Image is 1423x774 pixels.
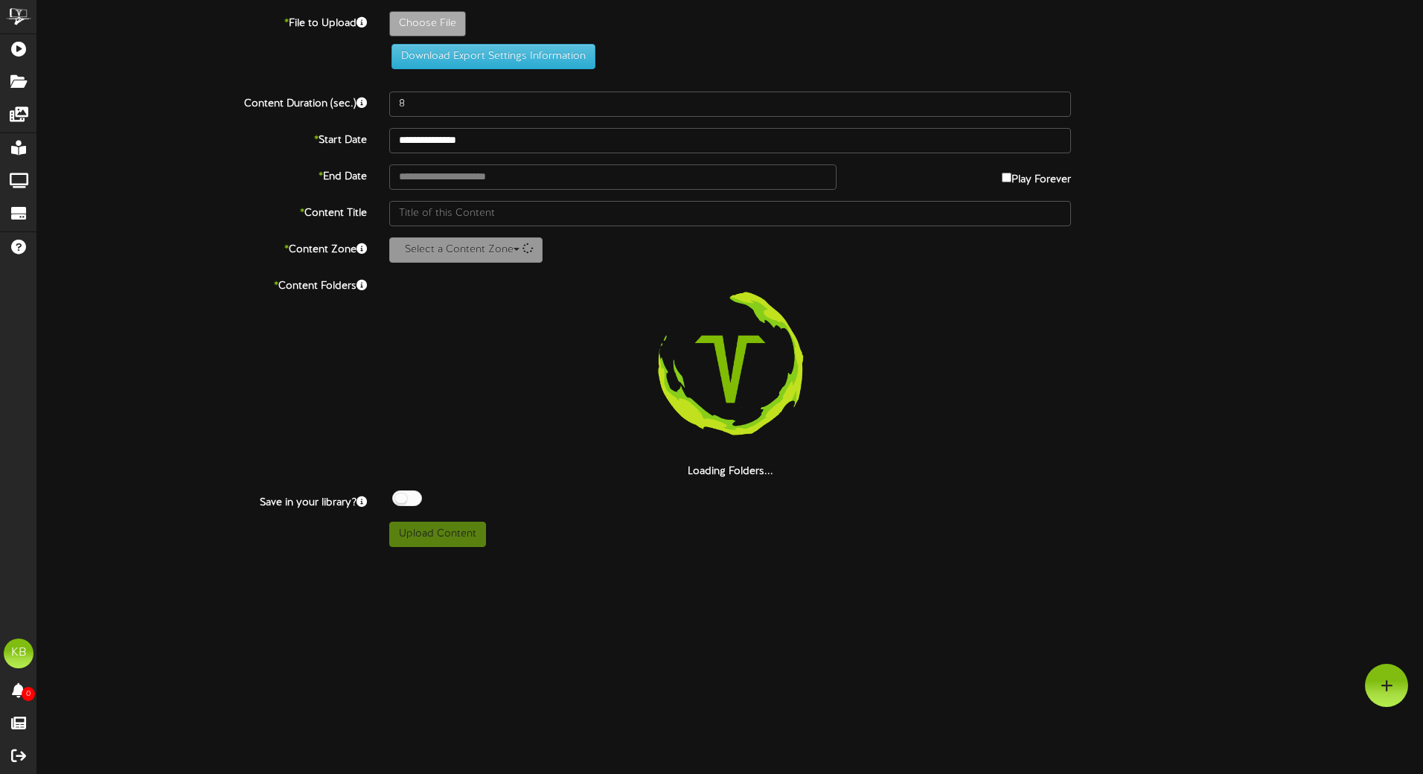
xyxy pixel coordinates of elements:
[4,639,33,668] div: KB
[389,201,1071,226] input: Title of this Content
[389,522,486,547] button: Upload Content
[384,51,595,62] a: Download Export Settings Information
[26,128,378,148] label: Start Date
[1002,164,1071,188] label: Play Forever
[635,274,825,464] img: loading-spinner-3.png
[688,466,773,477] strong: Loading Folders...
[26,237,378,258] label: Content Zone
[26,274,378,294] label: Content Folders
[389,237,543,263] button: Select a Content Zone
[26,164,378,185] label: End Date
[26,490,378,511] label: Save in your library?
[26,92,378,112] label: Content Duration (sec.)
[391,44,595,69] button: Download Export Settings Information
[26,11,378,31] label: File to Upload
[1002,173,1011,182] input: Play Forever
[26,201,378,221] label: Content Title
[22,687,35,701] span: 0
